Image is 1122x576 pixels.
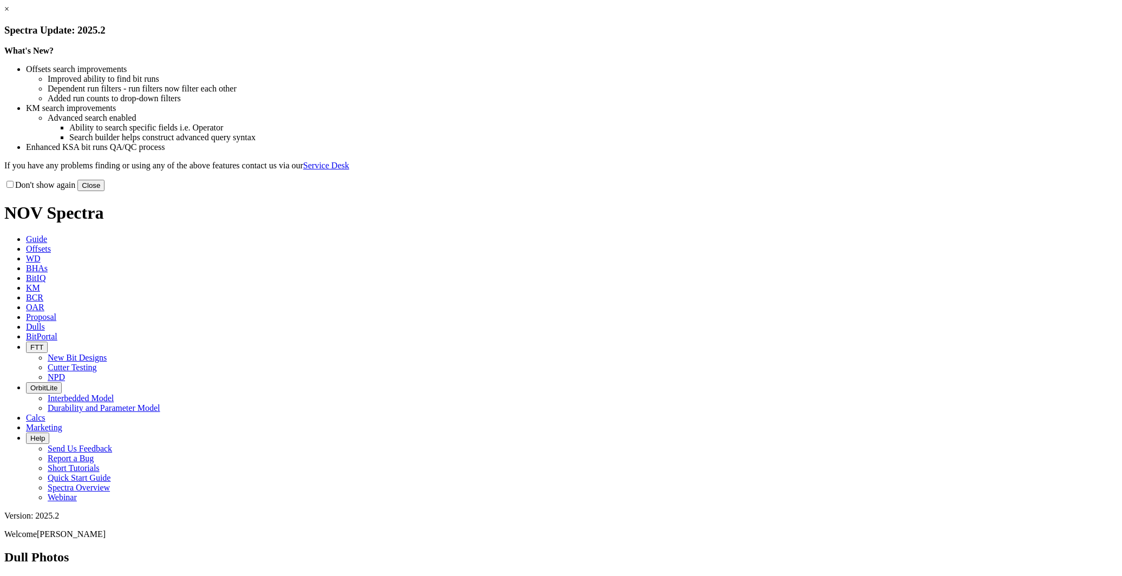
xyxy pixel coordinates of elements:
strong: What's New? [4,46,54,55]
p: If you have any problems finding or using any of the above features contact us via our [4,161,1118,171]
span: BitPortal [26,332,57,341]
a: Quick Start Guide [48,473,110,482]
li: Dependent run filters - run filters now filter each other [48,84,1118,94]
span: BHAs [26,264,48,273]
span: OAR [26,303,44,312]
span: KM [26,283,40,292]
span: Help [30,434,45,442]
span: [PERSON_NAME] [37,529,106,539]
span: BitIQ [26,273,45,283]
li: KM search improvements [26,103,1118,113]
h2: Dull Photos [4,550,1118,565]
a: Cutter Testing [48,363,97,372]
a: Service Desk [303,161,349,170]
input: Don't show again [6,181,14,188]
span: Proposal [26,312,56,322]
li: Added run counts to drop-down filters [48,94,1118,103]
h1: NOV Spectra [4,203,1118,223]
span: BCR [26,293,43,302]
span: WD [26,254,41,263]
li: Offsets search improvements [26,64,1118,74]
li: Enhanced KSA bit runs QA/QC process [26,142,1118,152]
span: OrbitLite [30,384,57,392]
li: Improved ability to find bit runs [48,74,1118,84]
p: Welcome [4,529,1118,539]
div: Version: 2025.2 [4,511,1118,521]
li: Advanced search enabled [48,113,1118,123]
span: Dulls [26,322,45,331]
button: Close [77,180,105,191]
li: Ability to search specific fields i.e. Operator [69,123,1118,133]
a: Short Tutorials [48,463,100,473]
a: New Bit Designs [48,353,107,362]
h3: Spectra Update: 2025.2 [4,24,1118,36]
span: FTT [30,343,43,351]
label: Don't show again [4,180,75,189]
span: Guide [26,234,47,244]
a: × [4,4,9,14]
span: Offsets [26,244,51,253]
a: Durability and Parameter Model [48,403,160,413]
a: Webinar [48,493,77,502]
a: NPD [48,372,65,382]
a: Report a Bug [48,454,94,463]
li: Search builder helps construct advanced query syntax [69,133,1118,142]
a: Interbedded Model [48,394,114,403]
span: Calcs [26,413,45,422]
a: Spectra Overview [48,483,110,492]
a: Send Us Feedback [48,444,112,453]
span: Marketing [26,423,62,432]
